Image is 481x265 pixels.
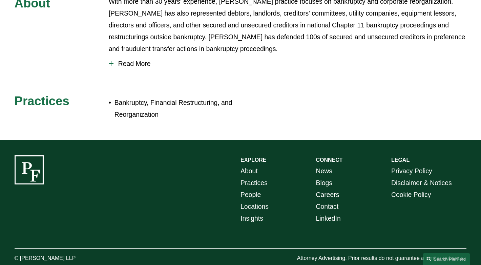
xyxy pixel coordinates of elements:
strong: EXPLORE [240,157,266,163]
a: About [240,165,258,177]
a: Insights [240,213,263,224]
a: Contact [316,201,338,213]
a: Privacy Policy [391,165,432,177]
a: Locations [240,201,269,213]
strong: LEGAL [391,157,410,163]
a: Search this site [423,253,470,265]
span: Practices [15,94,69,108]
a: People [240,189,261,201]
p: Attorney Advertising. Prior results do not guarantee a similar outcome. [297,253,467,263]
span: Read More [113,60,467,68]
a: LinkedIn [316,213,340,224]
a: Blogs [316,177,332,189]
p: © [PERSON_NAME] LLP [15,253,109,263]
p: Bankruptcy, Financial Restructuring, and Reorganization [114,97,240,120]
a: News [316,165,332,177]
a: Cookie Policy [391,189,431,201]
a: Practices [240,177,268,189]
a: Careers [316,189,339,201]
strong: CONNECT [316,157,342,163]
a: Disclaimer & Notices [391,177,452,189]
button: Read More [109,55,467,73]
